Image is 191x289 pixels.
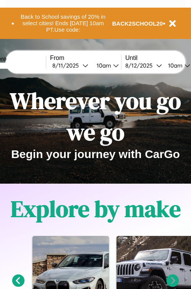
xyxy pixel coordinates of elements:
b: BACK2SCHOOL20 [112,20,163,27]
div: 10am [93,62,113,69]
h1: Explore by make [11,193,181,224]
div: 10am [164,62,185,69]
div: 8 / 12 / 2025 [125,62,156,69]
button: 10am [91,61,121,69]
label: From [50,55,121,61]
div: 8 / 11 / 2025 [52,62,83,69]
button: Back to School savings of 20% in select cities! Ends [DATE] 10am PT.Use code: [14,11,112,35]
button: 8/11/2025 [50,61,91,69]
